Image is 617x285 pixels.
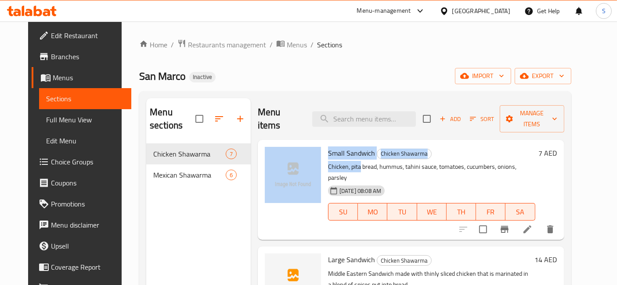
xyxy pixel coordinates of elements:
[476,203,505,221] button: FR
[32,172,131,193] a: Coupons
[153,149,226,159] span: Chicken Shawarma
[462,71,504,82] span: import
[270,39,273,50] li: /
[540,219,561,240] button: delete
[230,108,251,129] button: Add section
[470,114,494,124] span: Sort
[226,170,237,180] div: items
[46,135,124,146] span: Edit Menu
[51,30,124,41] span: Edit Restaurant
[328,161,535,183] p: Chicken, pita bread, hummus, tahini sauce, tomatoes, cucumbers, onions, parsley
[421,206,443,218] span: WE
[387,203,417,221] button: TU
[377,256,431,266] span: Chicken Shawarma
[209,108,230,129] span: Sort sections
[265,147,321,203] img: Small Sandwich
[171,39,174,50] li: /
[452,6,510,16] div: [GEOGRAPHIC_DATA]
[450,206,473,218] span: TH
[480,206,502,218] span: FR
[32,25,131,46] a: Edit Restaurant
[474,220,492,239] span: Select to update
[32,46,131,67] a: Branches
[317,39,342,50] span: Sections
[146,143,251,164] div: Chicken Shawarma7
[51,220,124,230] span: Menu disclaimer
[32,235,131,256] a: Upsell
[146,140,251,189] nav: Menu sections
[51,51,124,62] span: Branches
[258,106,302,132] h2: Menu items
[153,170,226,180] span: Mexican Shawarma
[177,39,266,50] a: Restaurants management
[188,39,266,50] span: Restaurants management
[146,164,251,185] div: Mexican Shawarma6
[51,241,124,251] span: Upsell
[32,256,131,278] a: Coverage Report
[507,108,557,130] span: Manage items
[535,253,557,266] h6: 14 AED
[51,199,124,209] span: Promotions
[139,39,571,50] nav: breadcrumb
[287,39,307,50] span: Menus
[328,203,358,221] button: SU
[539,147,557,159] h6: 7 AED
[51,178,124,188] span: Coupons
[357,6,411,16] div: Menu-management
[190,110,209,128] span: Select all sections
[39,109,131,130] a: Full Menu View
[447,203,476,221] button: TH
[226,150,236,158] span: 7
[139,39,167,50] a: Home
[377,149,432,159] div: Chicken Shawarma
[310,39,314,50] li: /
[276,39,307,50] a: Menus
[509,206,531,218] span: SA
[377,149,431,159] span: Chicken Shawarma
[312,111,416,127] input: search
[361,206,384,218] span: MO
[328,253,375,266] span: Large Sandwich
[53,72,124,83] span: Menus
[39,130,131,151] a: Edit Menu
[438,114,462,124] span: Add
[468,112,496,126] button: Sort
[602,6,606,16] span: S
[32,151,131,172] a: Choice Groups
[522,71,564,82] span: export
[505,203,535,221] button: SA
[358,203,387,221] button: MO
[32,214,131,235] a: Menu disclaimer
[51,157,124,167] span: Choice Groups
[336,187,385,195] span: [DATE] 08:08 AM
[417,203,447,221] button: WE
[46,93,124,104] span: Sections
[328,146,375,160] span: Small Sandwich
[522,224,533,235] a: Edit menu item
[32,67,131,88] a: Menus
[494,219,515,240] button: Branch-specific-item
[391,206,413,218] span: TU
[226,171,236,179] span: 6
[332,206,354,218] span: SU
[51,262,124,272] span: Coverage Report
[189,73,216,81] span: Inactive
[139,66,186,86] span: San Marco
[189,72,216,82] div: Inactive
[32,193,131,214] a: Promotions
[150,106,195,132] h2: Menu sections
[500,105,564,132] button: Manage items
[377,255,432,266] div: Chicken Shawarma
[46,114,124,125] span: Full Menu View
[515,68,571,84] button: export
[455,68,511,84] button: import
[436,112,464,126] button: Add
[39,88,131,109] a: Sections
